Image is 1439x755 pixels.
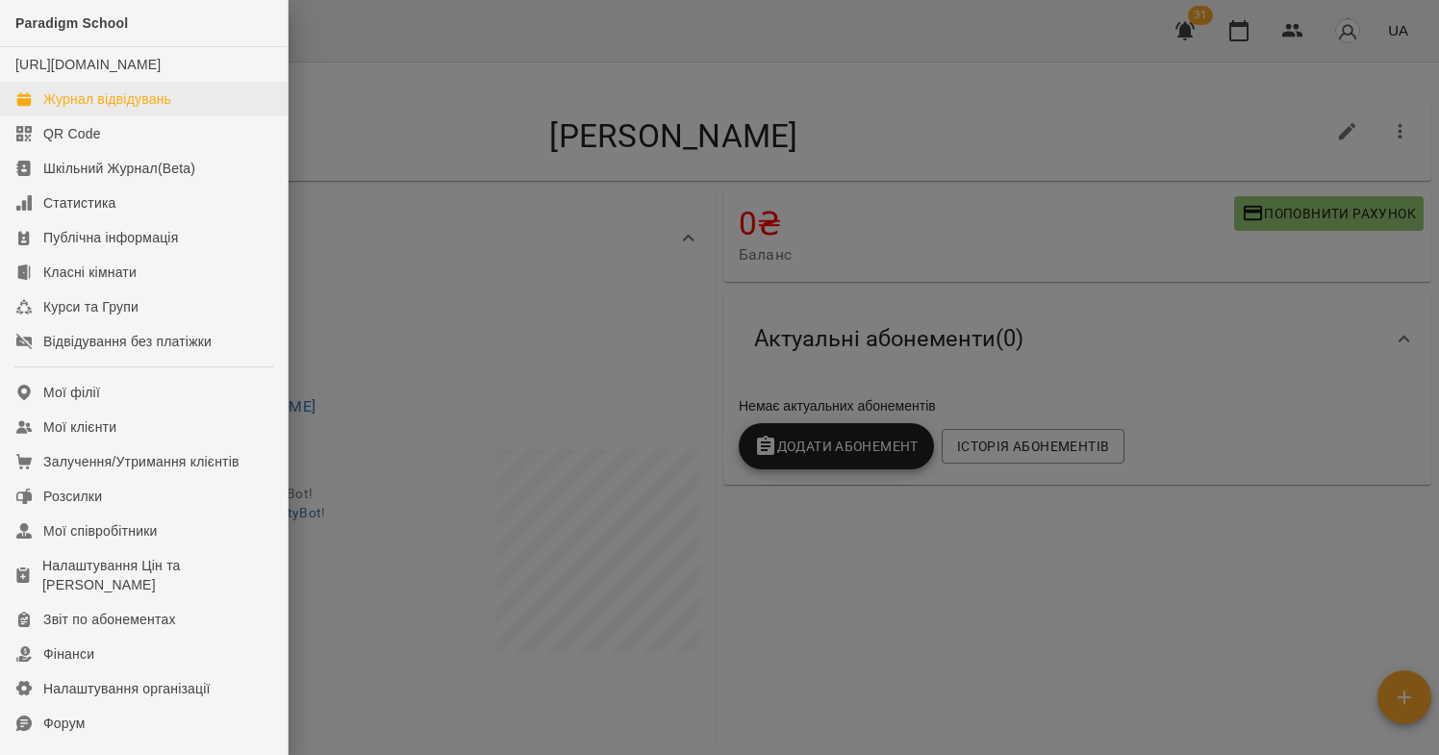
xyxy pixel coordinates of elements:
[43,487,102,506] div: Розсилки
[42,556,272,594] div: Налаштування Цін та [PERSON_NAME]
[43,679,211,698] div: Налаштування організації
[43,263,137,282] div: Класні кімнати
[43,610,176,629] div: Звіт по абонементах
[43,714,86,733] div: Форум
[43,383,100,402] div: Мої філії
[43,332,212,351] div: Відвідування без платіжки
[15,57,161,72] a: [URL][DOMAIN_NAME]
[43,297,139,316] div: Курси та Групи
[43,89,171,109] div: Журнал відвідувань
[15,15,128,31] span: Paradigm School
[43,228,178,247] div: Публічна інформація
[43,417,116,437] div: Мої клієнти
[43,193,116,213] div: Статистика
[43,644,94,664] div: Фінанси
[43,159,195,178] div: Шкільний Журнал(Beta)
[43,452,240,471] div: Залучення/Утримання клієнтів
[43,124,101,143] div: QR Code
[43,521,158,541] div: Мої співробітники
